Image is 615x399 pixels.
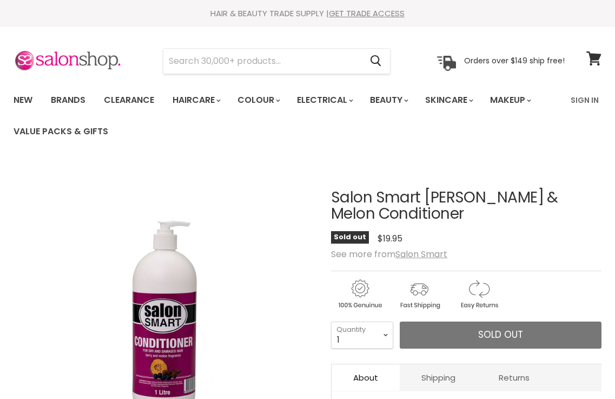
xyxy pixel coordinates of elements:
[464,56,565,66] p: Orders over $149 ship free!
[5,89,41,112] a: New
[332,364,400,391] a: About
[361,49,390,74] button: Search
[478,328,523,341] span: Sold out
[5,120,116,143] a: Value Packs & Gifts
[163,48,391,74] form: Product
[450,278,507,311] img: returns.gif
[564,89,605,112] a: Sign In
[289,89,360,112] a: Electrical
[43,89,94,112] a: Brands
[331,322,393,349] select: Quantity
[477,364,551,391] a: Returns
[400,322,601,349] button: Sold out
[331,248,447,260] span: See more from
[96,89,162,112] a: Clearance
[362,89,415,112] a: Beauty
[331,189,601,223] h1: Salon Smart [PERSON_NAME] & Melon Conditioner
[329,8,405,19] a: GET TRADE ACCESS
[417,89,480,112] a: Skincare
[163,49,361,74] input: Search
[331,231,369,244] span: Sold out
[229,89,287,112] a: Colour
[378,232,402,245] span: $19.95
[5,84,564,147] ul: Main menu
[400,364,477,391] a: Shipping
[482,89,538,112] a: Makeup
[391,278,448,311] img: shipping.gif
[164,89,227,112] a: Haircare
[331,278,388,311] img: genuine.gif
[395,248,447,260] a: Salon Smart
